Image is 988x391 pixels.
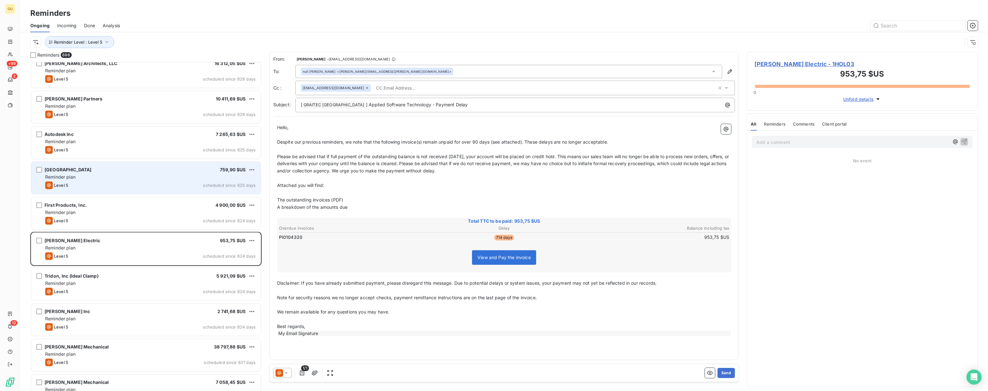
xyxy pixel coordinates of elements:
[718,368,735,378] button: Send
[214,344,245,350] span: 38 797,88 $US
[45,210,76,215] span: Reminder plan
[279,234,302,240] span: PI0104320
[45,351,76,357] span: Reminder plan
[277,139,608,145] span: Despite our previous reminders, we note that the following invoice(s) remain unpaid for over 90 d...
[303,86,364,90] span: [EMAIL_ADDRESS][DOMAIN_NAME]
[220,167,246,172] span: 759,90 $US
[54,112,68,117] span: Level 5
[301,365,309,371] span: 1/1
[45,344,109,350] span: [PERSON_NAME] Mechanical
[204,360,256,365] span: scheduled since 621 days
[220,238,246,243] span: 953,75 $US
[279,225,429,232] th: Overdue invoices
[277,204,348,210] span: A breakdown of the amounts due
[277,183,324,188] span: Attached you will find:
[30,8,70,19] h3: Reminders
[203,183,256,188] span: scheduled since 625 days
[54,218,68,223] span: Level 5
[277,324,306,329] span: Best regards,
[45,202,87,208] span: First Products, Inc.
[843,96,874,102] span: Unfold details
[822,121,846,127] span: Client portal
[277,295,537,300] span: Note for security reasons we no longer accept checks, payment remittance instructions are on the ...
[203,218,256,223] span: scheduled since 624 days
[216,132,245,137] span: 7 265,63 $US
[203,112,256,117] span: scheduled since 628 days
[54,289,68,294] span: Level 5
[12,73,17,79] span: 2
[103,22,120,29] span: Analysis
[30,62,262,391] div: grid
[216,96,245,102] span: 10 411,69 $US
[45,103,76,109] span: Reminder plan
[841,96,883,103] button: Unfold details
[751,121,756,127] span: All
[494,235,514,240] span: 714 days
[215,202,245,208] span: 4 900,00 $US
[54,183,68,188] span: Level 5
[45,61,117,66] span: [PERSON_NAME] Architects, LLC
[45,238,100,243] span: [PERSON_NAME] Electric
[967,369,982,385] div: Open Intercom Messenger
[327,57,390,61] span: - [EMAIL_ADDRESS][DOMAIN_NAME]
[755,68,970,81] h3: 953,75 $US
[54,40,102,45] span: Reminder Level : Level 5
[793,121,815,127] span: Comments
[273,68,295,75] label: To:
[45,68,76,73] span: Reminder plan
[216,380,245,385] span: 7 058,45 $US
[45,245,76,251] span: Reminder plan
[203,325,256,330] span: scheduled since 624 days
[10,320,17,326] span: 12
[84,22,95,29] span: Done
[45,167,92,172] span: [GEOGRAPHIC_DATA]
[57,22,76,29] span: Incoming
[54,77,68,82] span: Level 5
[45,273,99,279] span: Tridon, Inc (Ideal Clamp)
[54,254,68,259] span: Level 5
[37,52,59,58] span: Reminders
[277,280,657,286] span: Disclaimer: If you have already submitted payment, please disregard this message. Due to potentia...
[203,254,256,259] span: scheduled since 624 days
[277,197,343,202] span: The outstanding invoices (PDF)
[277,154,730,174] span: Please be advised that if full payment of the outstanding balance is not received [DATE], your ac...
[45,174,76,180] span: Reminder plan
[303,102,366,109] span: GRAITEC [GEOGRAPHIC_DATA]
[301,102,302,107] span: [
[273,85,295,91] label: Cc :
[203,77,256,82] span: scheduled since 628 days
[366,102,468,107] span: ] Applied Software Technology - Payment Delay
[870,21,965,31] input: Search
[755,60,970,68] span: [PERSON_NAME] Electric - 1HOL03
[203,289,256,294] span: scheduled since 624 days
[45,96,102,102] span: [PERSON_NAME] Partners
[764,121,785,127] span: Reminders
[45,139,76,144] span: Reminder plan
[45,281,76,286] span: Reminder plan
[45,316,76,321] span: Reminder plan
[45,36,114,48] button: Reminder Level : Level 5
[303,69,336,74] span: null [PERSON_NAME]
[45,132,74,137] span: Autodesk Inc
[373,83,446,93] input: CC Email Address...
[7,61,17,66] span: +99
[429,225,579,232] th: Delay
[215,61,245,66] span: 16 312,05 $US
[273,102,291,107] span: Subject:
[54,325,68,330] span: Level 5
[5,4,15,14] div: GU
[45,380,109,385] span: [PERSON_NAME] Mechanical
[217,309,245,314] span: 2 741,68 $US
[45,309,90,314] span: [PERSON_NAME] Inc
[30,22,50,29] span: Ongoing
[277,309,390,314] span: We remain available for any questions you may have.
[853,158,871,163] span: No event
[580,234,730,241] td: 953,75 $US
[278,218,730,224] span: Total TTC to be paid: 953,75 $US
[273,56,295,62] span: From:
[61,52,71,58] span: 696
[203,147,256,152] span: scheduled since 625 days
[54,360,68,365] span: Level 5
[277,125,289,130] span: Hello,
[54,147,68,152] span: Level 5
